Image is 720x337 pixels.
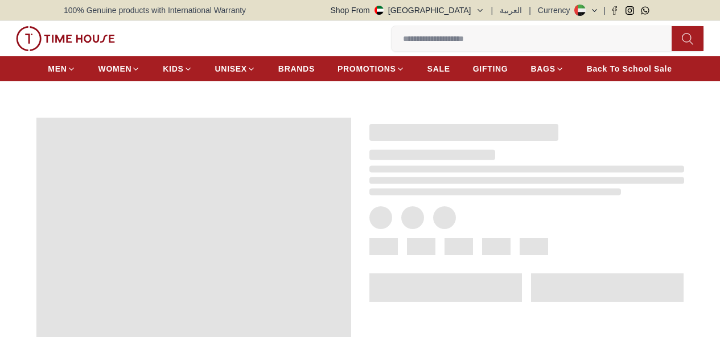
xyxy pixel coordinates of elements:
[491,5,493,16] span: |
[215,63,247,74] span: UNISEX
[64,5,246,16] span: 100% Genuine products with International Warranty
[587,63,672,74] span: Back To School Sale
[163,59,192,79] a: KIDS
[98,59,141,79] a: WOMEN
[375,6,384,15] img: United Arab Emirates
[48,63,67,74] span: MEN
[98,63,132,74] span: WOMEN
[529,5,531,16] span: |
[427,63,450,74] span: SALE
[215,59,256,79] a: UNISEX
[427,59,450,79] a: SALE
[331,5,484,16] button: Shop From[GEOGRAPHIC_DATA]
[278,59,315,79] a: BRANDS
[278,63,315,74] span: BRANDS
[16,26,115,51] img: ...
[641,6,649,15] a: Whatsapp
[473,59,508,79] a: GIFTING
[338,59,405,79] a: PROMOTIONS
[530,59,563,79] a: BAGS
[587,59,672,79] a: Back To School Sale
[48,59,75,79] a: MEN
[538,5,575,16] div: Currency
[473,63,508,74] span: GIFTING
[603,5,606,16] span: |
[530,63,555,74] span: BAGS
[163,63,183,74] span: KIDS
[338,63,396,74] span: PROMOTIONS
[500,5,522,16] button: العربية
[610,6,619,15] a: Facebook
[626,6,634,15] a: Instagram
